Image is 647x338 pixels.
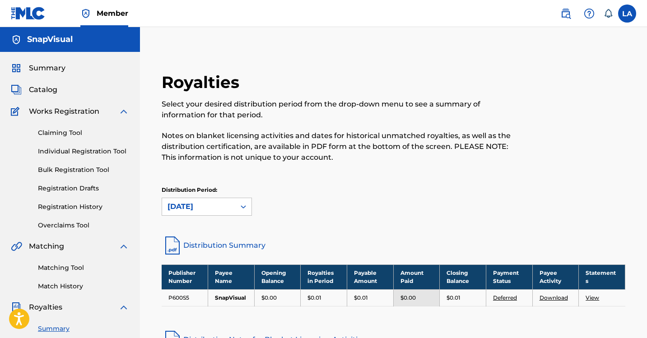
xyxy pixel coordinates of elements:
[162,289,208,306] td: P600S5
[586,294,599,301] a: View
[11,34,22,45] img: Accounts
[440,264,486,289] th: Closing Balance
[208,264,255,289] th: Payee Name
[162,186,252,194] p: Distribution Period:
[29,84,57,95] span: Catalog
[11,7,46,20] img: MLC Logo
[38,263,129,273] a: Matching Tool
[532,264,579,289] th: Payee Activity
[584,8,595,19] img: help
[447,294,460,302] p: $0.01
[29,63,65,74] span: Summary
[168,201,230,212] div: [DATE]
[38,147,129,156] a: Individual Registration Tool
[29,106,99,117] span: Works Registration
[540,294,568,301] a: Download
[118,106,129,117] img: expand
[11,302,22,313] img: Royalties
[38,221,129,230] a: Overclaims Tool
[38,128,129,138] a: Claiming Tool
[29,241,64,252] span: Matching
[11,84,22,95] img: Catalog
[11,241,22,252] img: Matching
[97,8,128,19] span: Member
[29,302,62,313] span: Royalties
[301,264,347,289] th: Royalties in Period
[579,264,625,289] th: Statements
[261,294,277,302] p: $0.00
[162,99,519,120] p: Select your desired distribution period from the drop-down menu to see a summary of information f...
[254,264,301,289] th: Opening Balance
[604,9,613,18] div: Notifications
[622,212,647,285] iframe: Resource Center
[208,289,255,306] td: SnapVisual
[38,165,129,175] a: Bulk Registration Tool
[162,264,208,289] th: Publisher Number
[118,302,129,313] img: expand
[11,84,57,95] a: CatalogCatalog
[11,63,22,74] img: Summary
[38,202,129,212] a: Registration History
[162,72,244,93] h2: Royalties
[580,5,598,23] div: Help
[162,130,519,163] p: Notes on blanket licensing activities and dates for historical unmatched royalties, as well as th...
[354,294,368,302] p: $0.01
[560,8,571,19] img: search
[38,324,129,333] a: Summary
[11,106,23,117] img: Works Registration
[307,294,321,302] p: $0.01
[162,235,183,256] img: distribution-summary-pdf
[80,8,91,19] img: Top Rightsholder
[11,63,65,74] a: SummarySummary
[493,294,517,301] a: Deferred
[347,264,394,289] th: Payable Amount
[38,282,129,291] a: Match History
[618,5,636,23] div: User Menu
[118,241,129,252] img: expand
[486,264,532,289] th: Payment Status
[38,184,129,193] a: Registration Drafts
[27,34,73,45] h5: SnapVisual
[400,294,416,302] p: $0.00
[393,264,440,289] th: Amount Paid
[162,235,625,256] a: Distribution Summary
[557,5,575,23] a: Public Search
